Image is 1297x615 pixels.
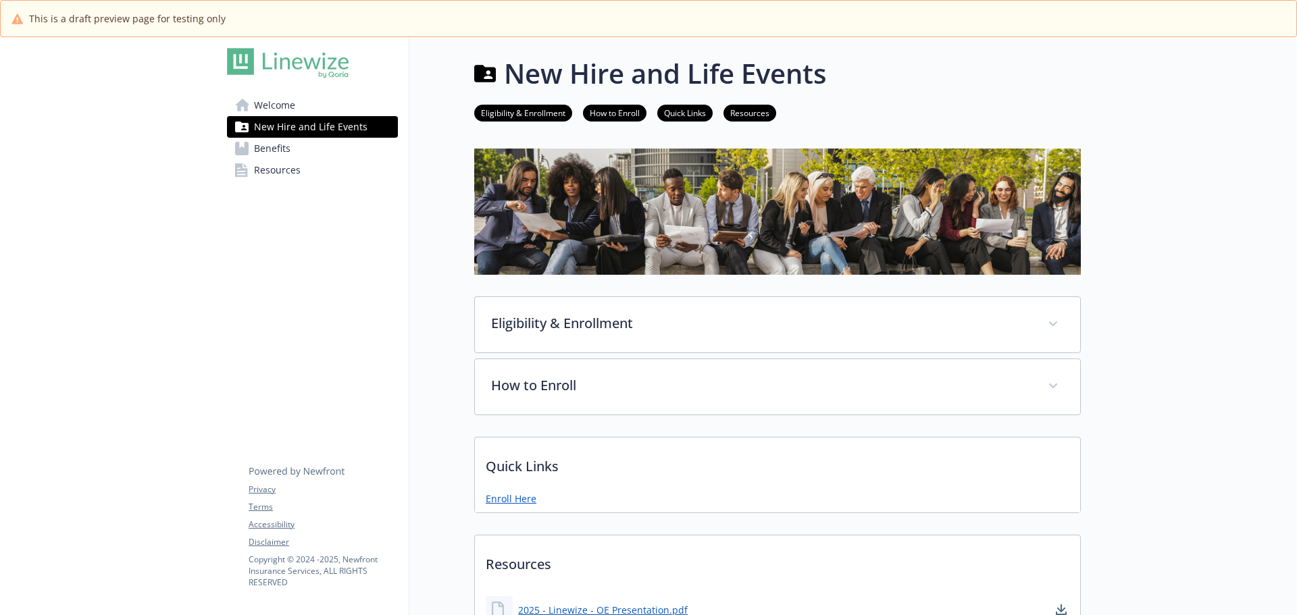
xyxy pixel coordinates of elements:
a: How to Enroll [583,106,646,119]
p: Eligibility & Enrollment [491,313,1032,333]
a: Disclaimer [249,536,397,548]
div: Eligibility & Enrollment [475,297,1080,352]
a: Accessibility [249,518,397,531]
a: New Hire and Life Events [227,116,398,138]
img: new hire page banner [474,149,1081,275]
p: Quick Links [475,437,1080,487]
a: Resources [227,159,398,181]
a: Terms [249,501,397,513]
p: Copyright © 2024 - 2025 , Newfront Insurance Services, ALL RIGHTS RESERVED [249,554,397,588]
a: Benefits [227,138,398,159]
p: Resources [475,535,1080,585]
a: Resources [723,106,776,119]
span: Welcome [254,95,295,116]
a: Enroll Here [486,491,536,506]
p: How to Enroll [491,375,1032,396]
div: How to Enroll [475,359,1080,415]
span: This is a draft preview page for testing only [29,11,226,26]
span: New Hire and Life Events [254,116,367,138]
h1: New Hire and Life Events [504,53,826,94]
a: Welcome [227,95,398,116]
a: Eligibility & Enrollment [474,106,572,119]
a: Quick Links [657,106,713,119]
span: Benefits [254,138,290,159]
span: Resources [254,159,301,181]
a: Privacy [249,483,397,496]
